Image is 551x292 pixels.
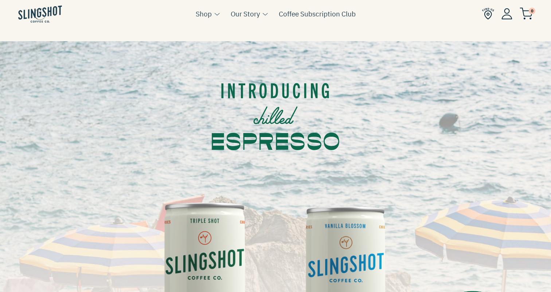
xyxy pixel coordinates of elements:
a: Our Story [231,8,260,19]
a: 0 [520,9,533,18]
img: Account [501,8,512,19]
a: Coffee Subscription Club [279,8,356,19]
a: Shop [196,8,212,19]
img: cart [520,8,533,20]
img: Find Us [482,8,494,20]
img: intro.svg__PID:948df2cb-ef34-4dd7-a140-f54439bfbc6a [212,47,339,178]
span: 0 [529,8,535,14]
